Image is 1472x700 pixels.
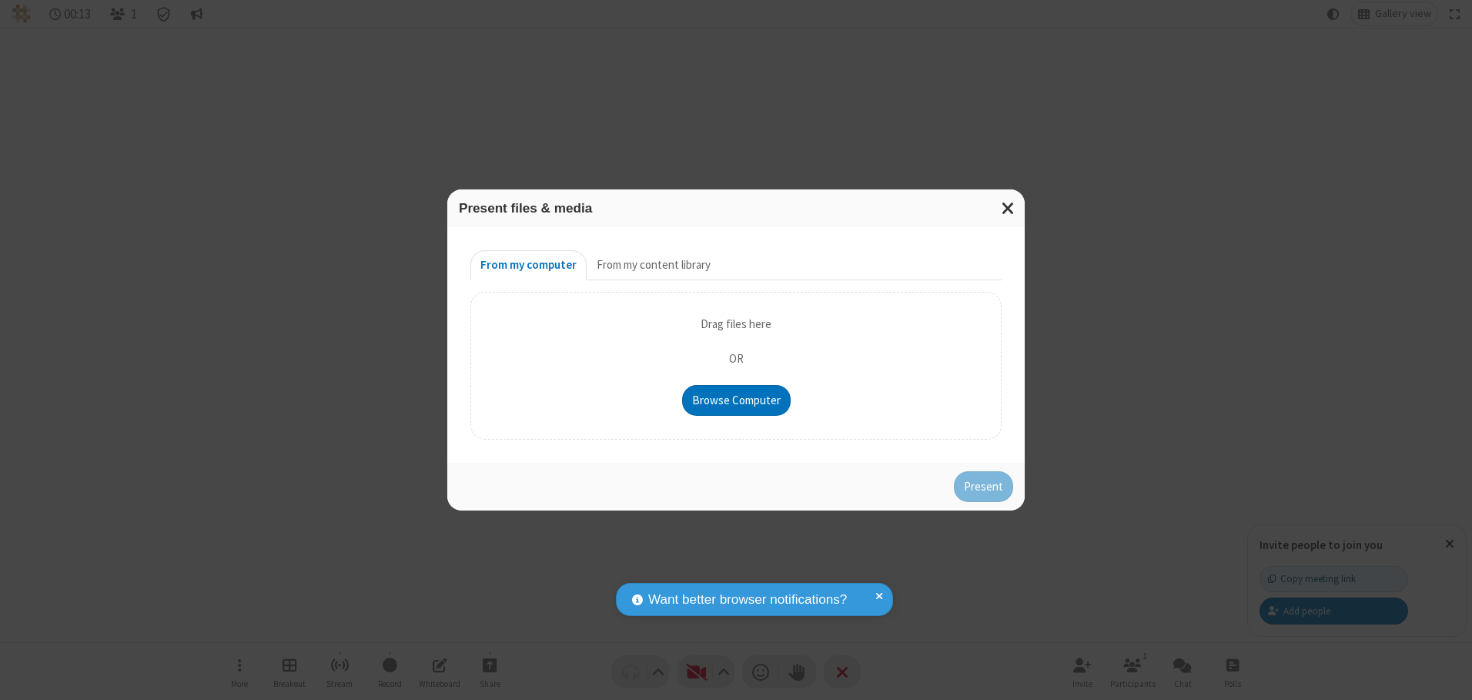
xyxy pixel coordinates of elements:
[470,250,587,281] button: From my computer
[587,250,721,281] button: From my content library
[648,590,847,610] span: Want better browser notifications?
[992,189,1025,227] button: Close modal
[459,201,1013,216] h3: Present files & media
[954,471,1013,502] button: Present
[470,292,1002,440] div: Upload Background
[682,385,791,416] button: Browse Computer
